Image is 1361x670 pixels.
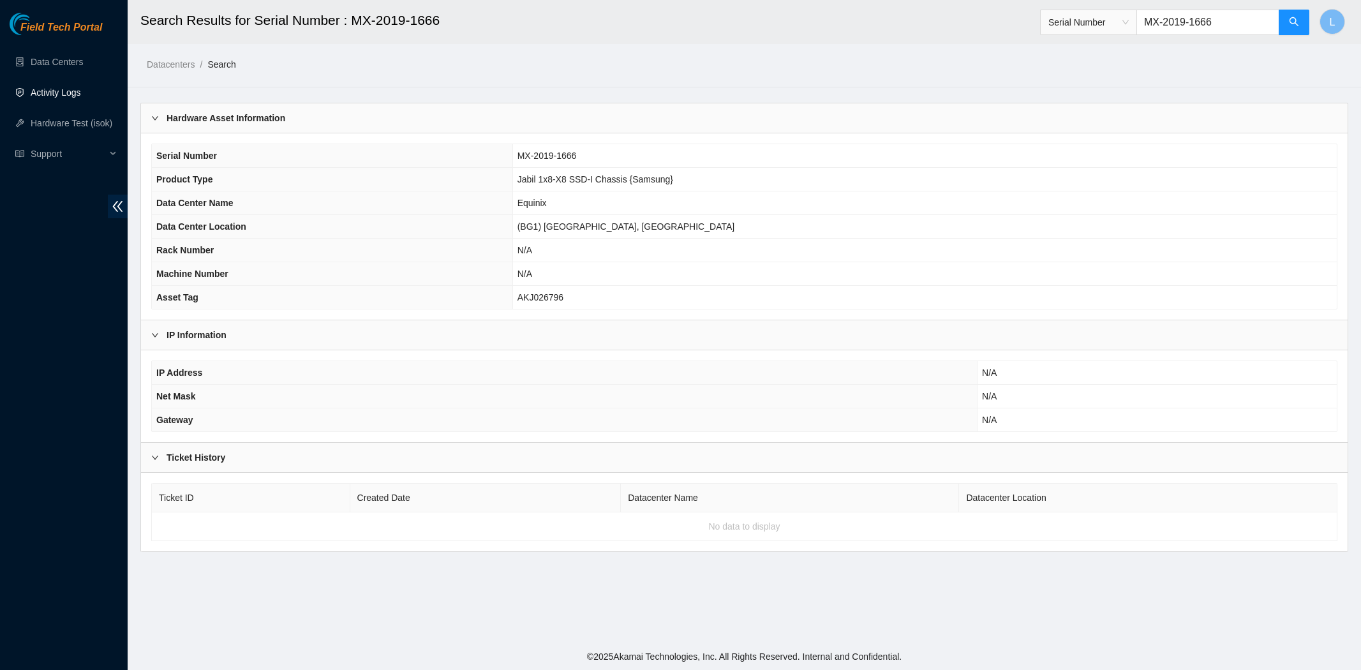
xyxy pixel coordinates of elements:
[151,114,159,122] span: right
[959,484,1337,512] th: Datacenter Location
[1048,13,1129,32] span: Serial Number
[1279,10,1309,35] button: search
[20,22,102,34] span: Field Tech Portal
[31,141,106,167] span: Support
[207,59,235,70] a: Search
[128,643,1361,670] footer: © 2025 Akamai Technologies, Inc. All Rights Reserved. Internal and Confidential.
[152,512,1337,541] td: No data to display
[1320,9,1345,34] button: L
[10,13,64,35] img: Akamai Technologies
[156,368,202,378] span: IP Address
[517,151,577,161] span: MX-2019-1666
[517,198,547,208] span: Equinix
[167,450,225,465] b: Ticket History
[152,484,350,512] th: Ticket ID
[982,391,997,401] span: N/A
[141,320,1348,350] div: IP Information
[151,454,159,461] span: right
[156,174,212,184] span: Product Type
[156,221,246,232] span: Data Center Location
[1289,17,1299,29] span: search
[517,174,673,184] span: Jabil 1x8-X8 SSD-I Chassis {Samsung}
[982,415,997,425] span: N/A
[141,103,1348,133] div: Hardware Asset Information
[31,118,112,128] a: Hardware Test (isok)
[108,195,128,218] span: double-left
[517,269,532,279] span: N/A
[156,391,195,401] span: Net Mask
[141,443,1348,472] div: Ticket History
[156,151,217,161] span: Serial Number
[10,23,102,40] a: Akamai TechnologiesField Tech Portal
[982,368,997,378] span: N/A
[15,149,24,158] span: read
[31,57,83,67] a: Data Centers
[1136,10,1279,35] input: Enter text here...
[31,87,81,98] a: Activity Logs
[156,415,193,425] span: Gateway
[350,484,621,512] th: Created Date
[156,292,198,302] span: Asset Tag
[156,198,234,208] span: Data Center Name
[156,269,228,279] span: Machine Number
[517,292,563,302] span: AKJ026796
[1330,14,1335,30] span: L
[147,59,195,70] a: Datacenters
[517,245,532,255] span: N/A
[167,328,227,342] b: IP Information
[156,245,214,255] span: Rack Number
[200,59,202,70] span: /
[151,331,159,339] span: right
[517,221,734,232] span: (BG1) [GEOGRAPHIC_DATA], [GEOGRAPHIC_DATA]
[167,111,285,125] b: Hardware Asset Information
[621,484,959,512] th: Datacenter Name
